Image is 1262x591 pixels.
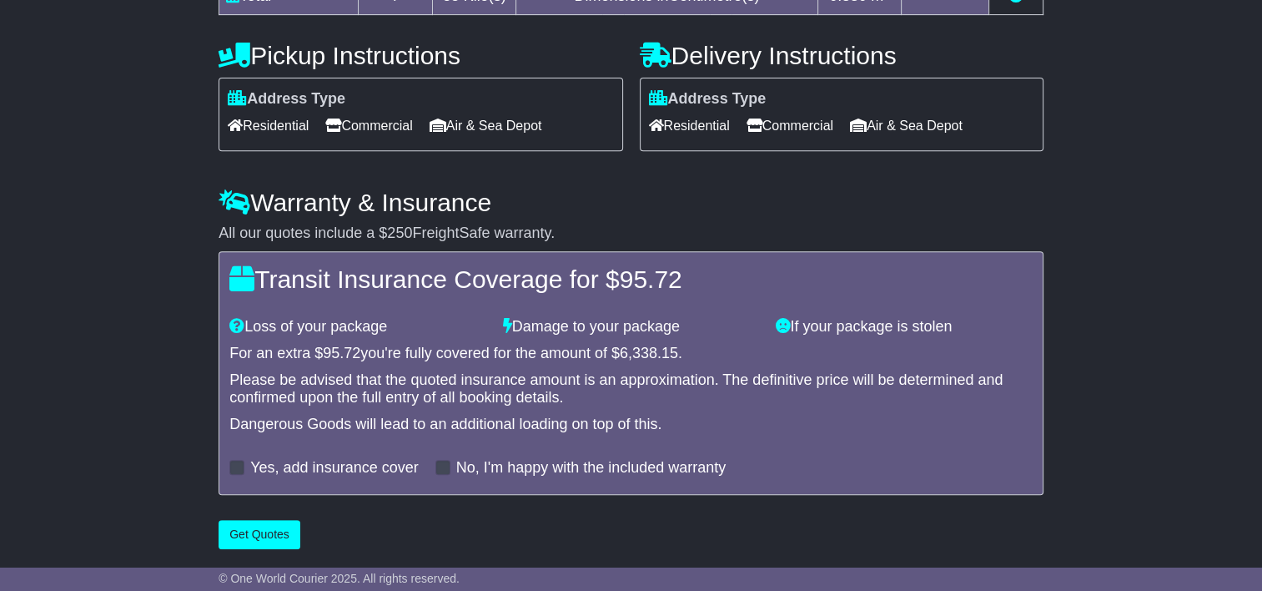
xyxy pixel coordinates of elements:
span: Residential [649,113,730,139]
label: Address Type [228,90,345,109]
div: Please be advised that the quoted insurance amount is an approximation. The definitive price will... [229,371,1033,407]
span: Air & Sea Depot [850,113,963,139]
label: Yes, add insurance cover [250,459,418,477]
h4: Transit Insurance Coverage for $ [229,265,1033,293]
span: Residential [228,113,309,139]
span: Commercial [747,113,833,139]
h4: Pickup Instructions [219,42,622,69]
span: Commercial [325,113,412,139]
span: 95.72 [620,265,682,293]
label: Address Type [649,90,767,109]
span: Air & Sea Depot [430,113,542,139]
div: All our quotes include a $ FreightSafe warranty. [219,225,1043,243]
div: If your package is stolen [767,318,1041,336]
h4: Delivery Instructions [640,42,1043,69]
span: © One World Courier 2025. All rights reserved. [219,572,460,585]
span: 6,338.15 [620,345,678,361]
div: Loss of your package [221,318,495,336]
button: Get Quotes [219,520,300,549]
div: For an extra $ you're fully covered for the amount of $ . [229,345,1033,363]
label: No, I'm happy with the included warranty [456,459,727,477]
h4: Warranty & Insurance [219,189,1043,216]
div: Damage to your package [495,318,768,336]
div: Dangerous Goods will lead to an additional loading on top of this. [229,416,1033,434]
span: 250 [387,225,412,241]
span: 95.72 [323,345,360,361]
